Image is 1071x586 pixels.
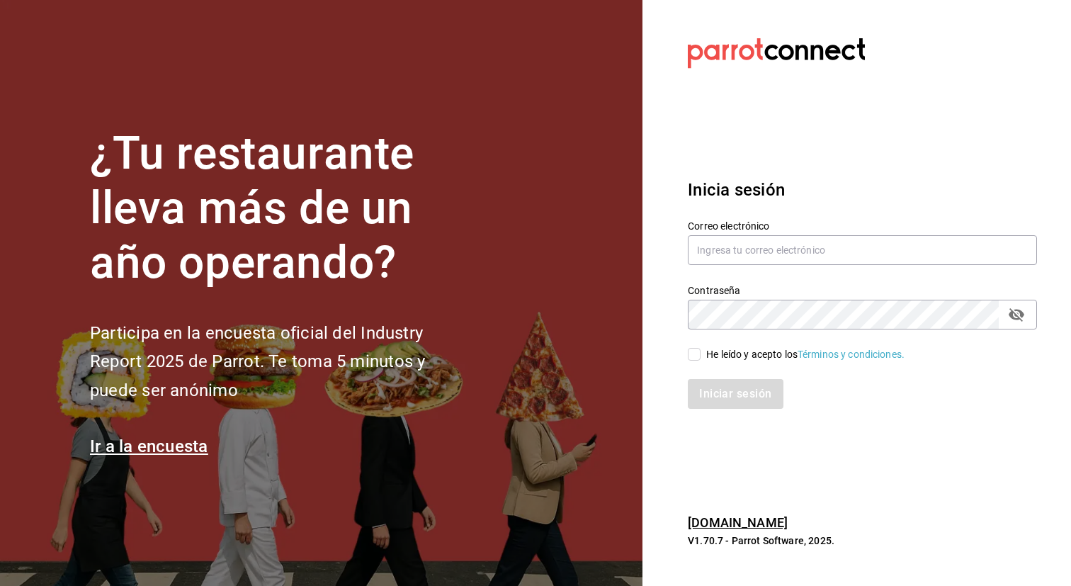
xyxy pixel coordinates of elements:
button: passwordField [1004,303,1028,327]
label: Contraseña [688,286,1037,295]
div: He leído y acepto los [706,347,905,362]
h3: Inicia sesión [688,177,1037,203]
label: Correo electrónico [688,221,1037,231]
input: Ingresa tu correo electrónico [688,235,1037,265]
a: Términos y condiciones. [798,349,905,360]
a: [DOMAIN_NAME] [688,515,788,530]
a: Ir a la encuesta [90,436,208,456]
h2: Participa en la encuesta oficial del Industry Report 2025 de Parrot. Te toma 5 minutos y puede se... [90,319,472,405]
p: V1.70.7 - Parrot Software, 2025. [688,534,1037,548]
h1: ¿Tu restaurante lleva más de un año operando? [90,127,472,290]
